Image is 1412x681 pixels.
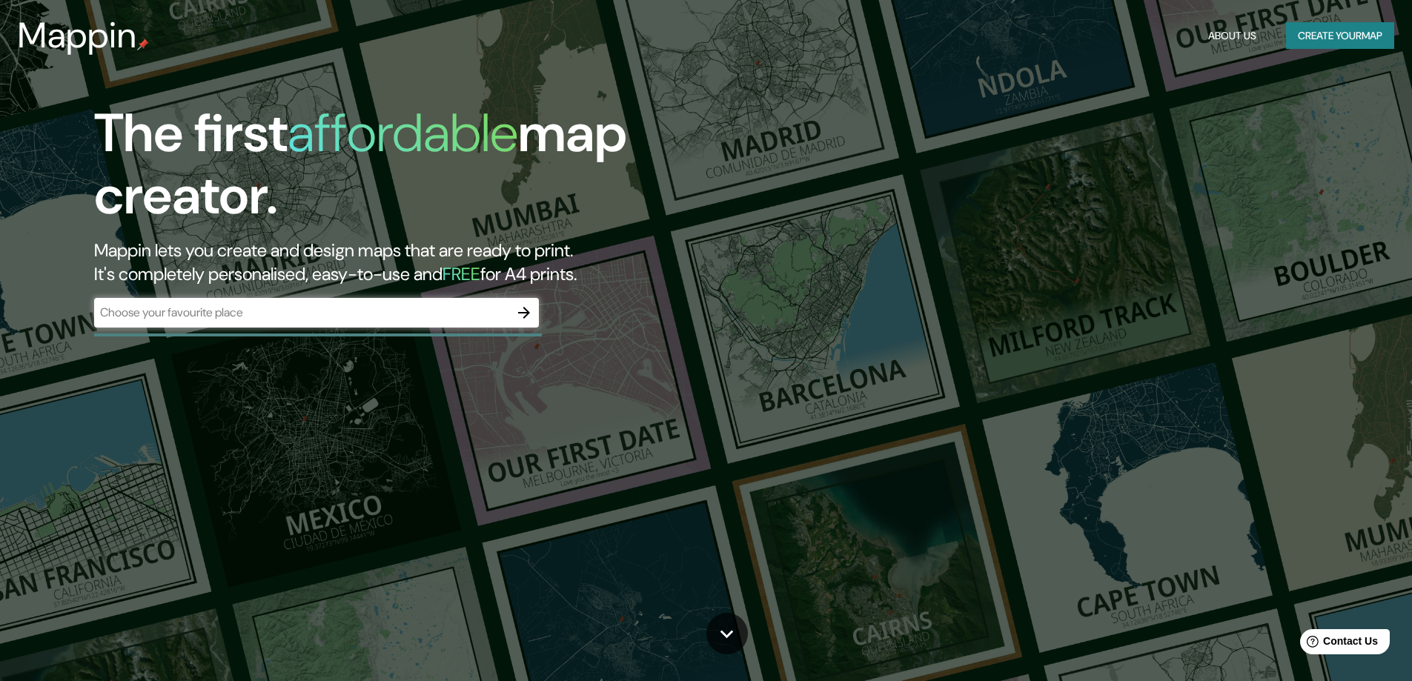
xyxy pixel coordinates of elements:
h3: Mappin [18,15,137,56]
h2: Mappin lets you create and design maps that are ready to print. It's completely personalised, eas... [94,239,801,286]
button: About Us [1202,22,1262,50]
h5: FREE [443,262,480,285]
input: Choose your favourite place [94,304,509,321]
button: Create yourmap [1286,22,1394,50]
h1: affordable [288,99,518,167]
iframe: Help widget launcher [1280,623,1396,665]
img: mappin-pin [137,39,149,50]
h1: The first map creator. [94,102,801,239]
